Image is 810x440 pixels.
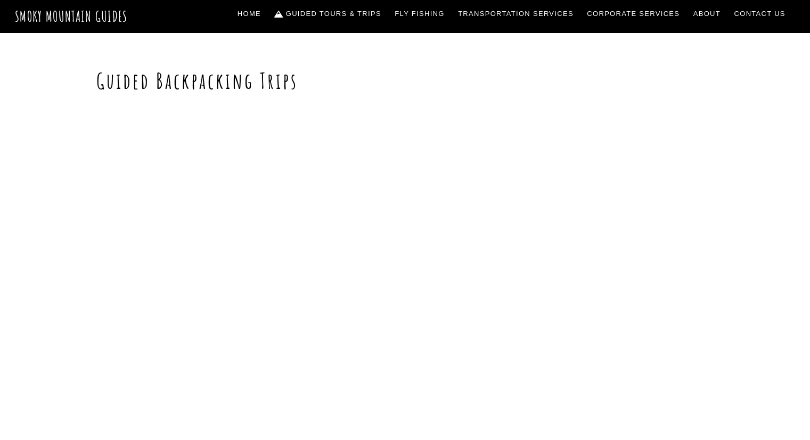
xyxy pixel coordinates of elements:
h1: Guided Backpacking Trips [96,68,714,94]
a: Guided Tours & Trips [271,3,386,25]
a: Contact Us [730,3,790,25]
a: Smoky Mountain Guides [15,7,128,25]
a: Transportation Services [454,3,577,25]
a: Home [233,3,265,25]
a: Fly Fishing [391,3,449,25]
a: Corporate Services [583,3,684,25]
a: About [689,3,725,25]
